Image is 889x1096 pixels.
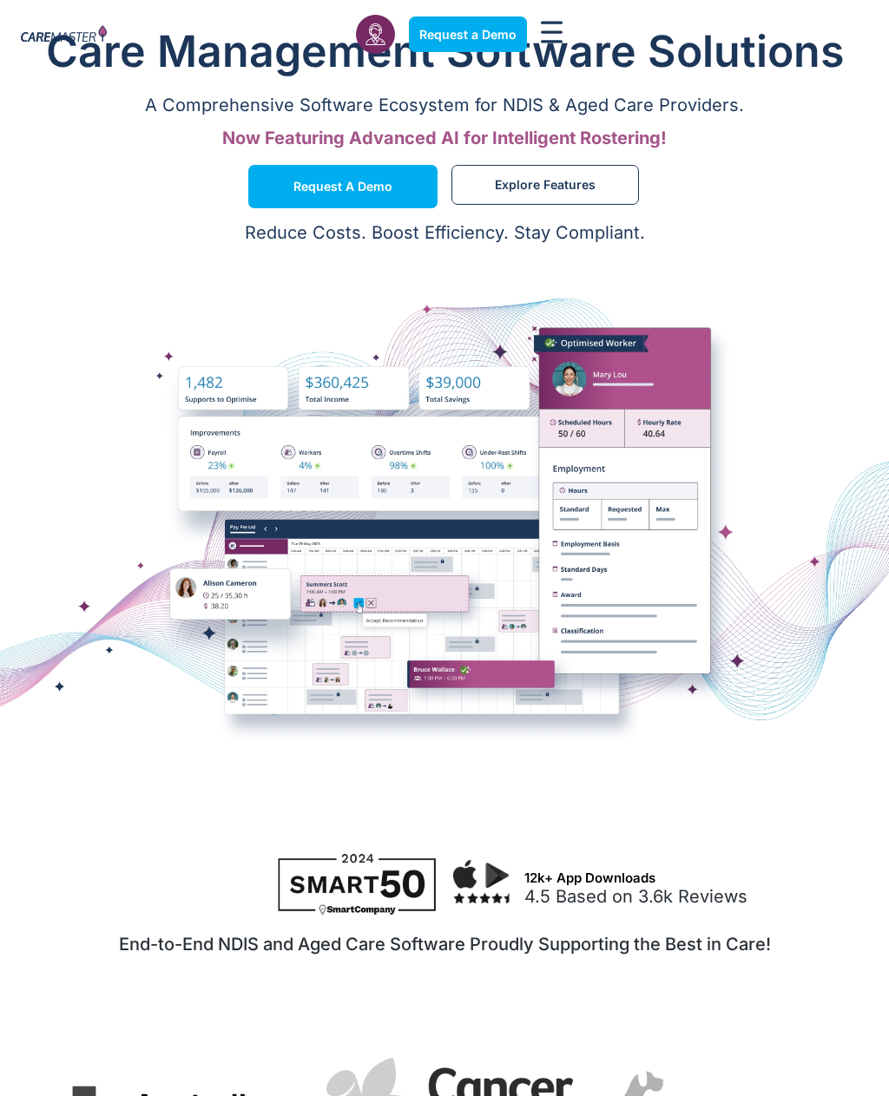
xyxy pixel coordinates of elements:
[409,16,527,52] a: Request a Demo
[222,128,667,148] span: Now Featuring Advanced AI for Intelligent Rostering!
[248,165,438,208] a: Request a Demo
[495,180,596,189] span: Explore Features
[36,934,853,955] h2: End-to-End NDIS and Aged Care Software Proudly Supporting the Best in Care!
[524,886,854,907] p: 4.5 Based on 3.6k Reviews
[293,182,392,191] span: Request a Demo
[524,870,854,886] h3: 12k+ App Downloads
[17,95,872,115] p: A Comprehensive Software Ecosystem for NDIS & Aged Care Providers.
[419,27,517,42] span: Request a Demo
[541,21,563,47] div: Menu Toggle
[451,165,639,205] a: Explore Features
[10,222,879,243] p: Reduce Costs. Boost Efficiency. Stay Compliant.
[21,25,107,44] img: CareMaster Logo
